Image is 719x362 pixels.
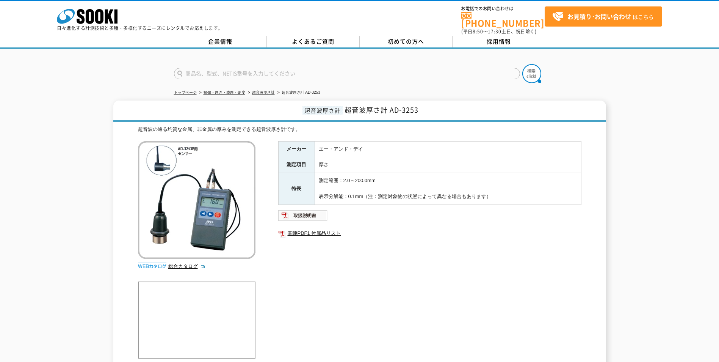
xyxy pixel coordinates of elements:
[545,6,662,27] a: お見積り･お問い合わせはこちら
[278,157,315,173] th: 測定項目
[138,141,255,259] img: 超音波厚さ計 AD-3253
[522,64,541,83] img: btn_search.png
[278,141,315,157] th: メーカー
[552,11,654,22] span: はこちら
[138,126,581,134] div: 超音波の通る均質な金属、非金属の厚みを測定できる超音波厚さ計です。
[461,28,536,35] span: (平日 ～ 土日、祝日除く)
[276,89,320,97] li: 超音波厚さ計 AD-3253
[252,90,275,94] a: 超音波厚さ計
[278,173,315,205] th: 特長
[302,106,343,115] span: 超音波厚さ計
[461,12,545,27] a: [PHONE_NUMBER]
[567,12,631,21] strong: お見積り･お問い合わせ
[138,263,166,270] img: webカタログ
[278,209,328,222] img: 取扱説明書
[174,68,520,79] input: 商品名、型式、NETIS番号を入力してください
[461,6,545,11] span: お電話でのお問い合わせは
[204,90,245,94] a: 探傷・厚さ・膜厚・硬度
[174,90,197,94] a: トップページ
[267,36,360,47] a: よくあるご質問
[315,157,581,173] td: 厚さ
[278,214,328,220] a: 取扱説明書
[174,36,267,47] a: 企業情報
[315,141,581,157] td: エー・アンド・デイ
[168,263,205,269] a: 総合カタログ
[473,28,483,35] span: 8:50
[57,26,223,30] p: 日々進化する計測技術と多種・多様化するニーズにレンタルでお応えします。
[278,228,581,238] a: 関連PDF1 付属品リスト
[315,173,581,205] td: 測定範囲：2.0～200.0mm 表示分解能：0.1mm（注：測定対象物の状態によって異なる場合もあります）
[360,36,453,47] a: 初めての方へ
[453,36,545,47] a: 採用情報
[488,28,501,35] span: 17:30
[345,105,418,115] span: 超音波厚さ計 AD-3253
[388,37,424,46] span: 初めての方へ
